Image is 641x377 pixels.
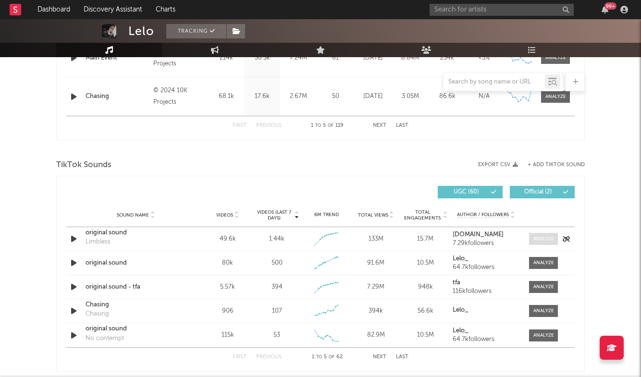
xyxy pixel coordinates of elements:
[56,159,111,171] span: TikTok Sounds
[247,53,278,63] div: 30.5k
[316,355,322,359] span: to
[453,328,468,334] strong: Lelo_
[86,309,109,319] div: Chasing
[444,78,545,86] input: Search by song name or URL
[403,234,448,244] div: 15.7M
[354,282,398,292] div: 7.29M
[86,324,186,334] a: original sound
[528,162,585,168] button: + Add TikTok Sound
[271,258,283,268] div: 500
[453,336,519,343] div: 64.7k followers
[315,123,321,128] span: to
[403,330,448,340] div: 10.5M
[319,53,352,63] div: 61
[354,234,398,244] div: 133M
[516,189,560,195] span: Official ( 2 )
[283,53,314,63] div: 7.24M
[210,92,242,101] div: 68.1k
[396,123,408,128] button: Last
[86,228,186,238] a: original sound
[86,334,124,343] div: No contempt
[273,330,280,340] div: 53
[403,209,442,221] span: Total Engagements
[453,288,519,295] div: 116k followers
[453,264,519,271] div: 64.7k followers
[205,258,250,268] div: 80k
[373,123,386,128] button: Next
[86,300,186,310] a: Chasing
[166,24,226,38] button: Tracking
[453,255,519,262] a: Lelo_
[358,212,388,218] span: Total Views
[205,306,250,316] div: 906
[453,328,519,334] a: Lelo_
[453,231,504,238] strong: [DOMAIN_NAME]
[233,123,247,128] button: First
[453,240,519,247] div: 7.29k followers
[457,212,509,218] span: Author / Followers
[357,53,389,63] div: [DATE]
[329,355,334,359] span: of
[328,123,333,128] span: of
[153,47,206,70] div: © 2025 10K Projects
[233,354,247,360] button: First
[210,53,242,63] div: 214k
[216,212,233,218] span: Videos
[453,231,519,238] a: [DOMAIN_NAME]
[604,2,616,10] div: 99 +
[453,255,468,262] strong: Lelo_
[205,282,250,292] div: 5.57k
[86,258,186,268] a: original sound
[319,92,352,101] div: 50
[518,162,585,168] button: + Add TikTok Sound
[256,123,282,128] button: Previous
[431,53,463,63] div: 254k
[354,306,398,316] div: 394k
[86,53,148,63] a: Main Event
[453,307,519,314] a: Lelo_
[468,92,500,101] div: N/A
[602,6,608,13] button: 99+
[510,186,575,198] button: Official(2)
[354,330,398,340] div: 82.9M
[394,53,426,63] div: 8.84M
[301,120,354,132] div: 1 5 119
[373,354,386,360] button: Next
[438,186,503,198] button: UGC(60)
[354,258,398,268] div: 91.6M
[304,211,349,219] div: 6M Trend
[396,354,408,360] button: Last
[468,53,500,63] div: <5%
[86,282,186,292] a: original sound - tfa
[301,352,354,363] div: 1 5 62
[272,306,282,316] div: 107
[247,92,278,101] div: 17.6k
[453,280,460,286] strong: tfa
[431,92,463,101] div: 86.6k
[256,354,282,360] button: Previous
[271,282,283,292] div: 394
[86,92,148,101] a: Chasing
[357,92,389,101] div: [DATE]
[478,162,518,168] button: Export CSV
[269,234,284,244] div: 1.44k
[444,189,488,195] span: UGC ( 60 )
[117,212,149,218] span: Sound Name
[453,280,519,286] a: tfa
[153,85,206,108] div: © 2024 10K Projects
[453,307,468,313] strong: Lelo_
[128,24,154,38] div: Lelo
[403,306,448,316] div: 56.6k
[394,92,426,101] div: 3.05M
[430,4,574,16] input: Search for artists
[403,282,448,292] div: 948k
[205,330,250,340] div: 115k
[255,209,294,221] span: Videos (last 7 days)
